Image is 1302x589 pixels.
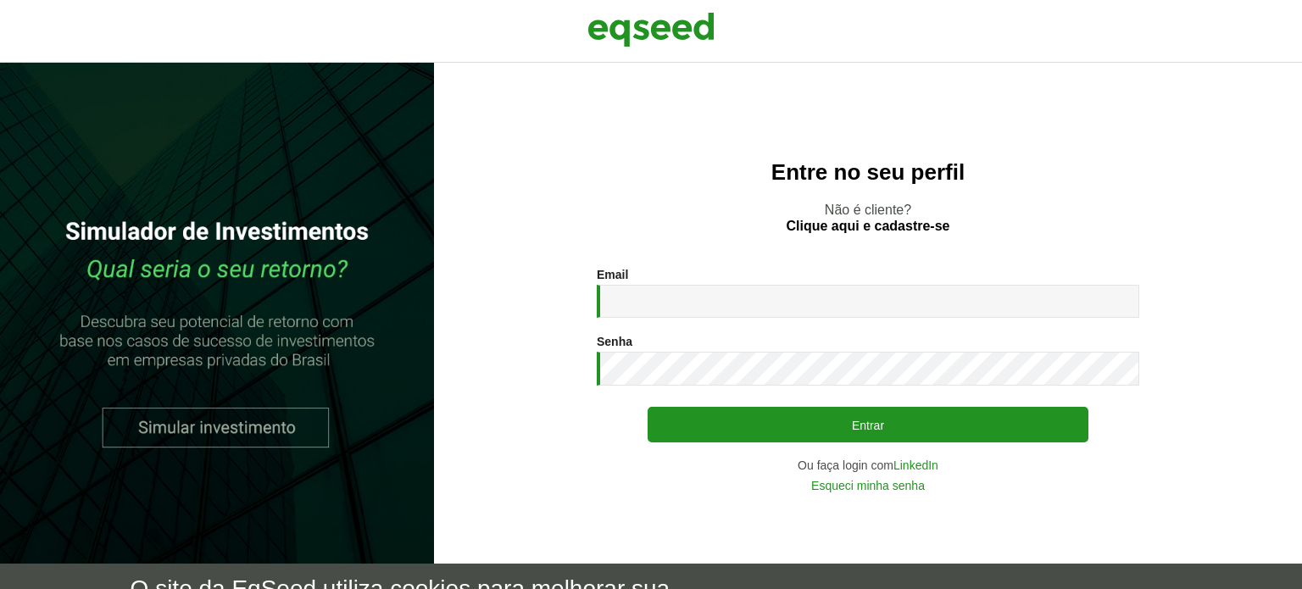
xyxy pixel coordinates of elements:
label: Email [597,269,628,281]
h2: Entre no seu perfil [468,160,1268,185]
p: Não é cliente? [468,202,1268,234]
div: Ou faça login com [597,459,1139,471]
a: Clique aqui e cadastre-se [787,219,950,233]
button: Entrar [648,407,1088,442]
a: Esqueci minha senha [811,480,925,492]
a: LinkedIn [893,459,938,471]
img: EqSeed Logo [587,8,715,51]
label: Senha [597,336,632,347]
